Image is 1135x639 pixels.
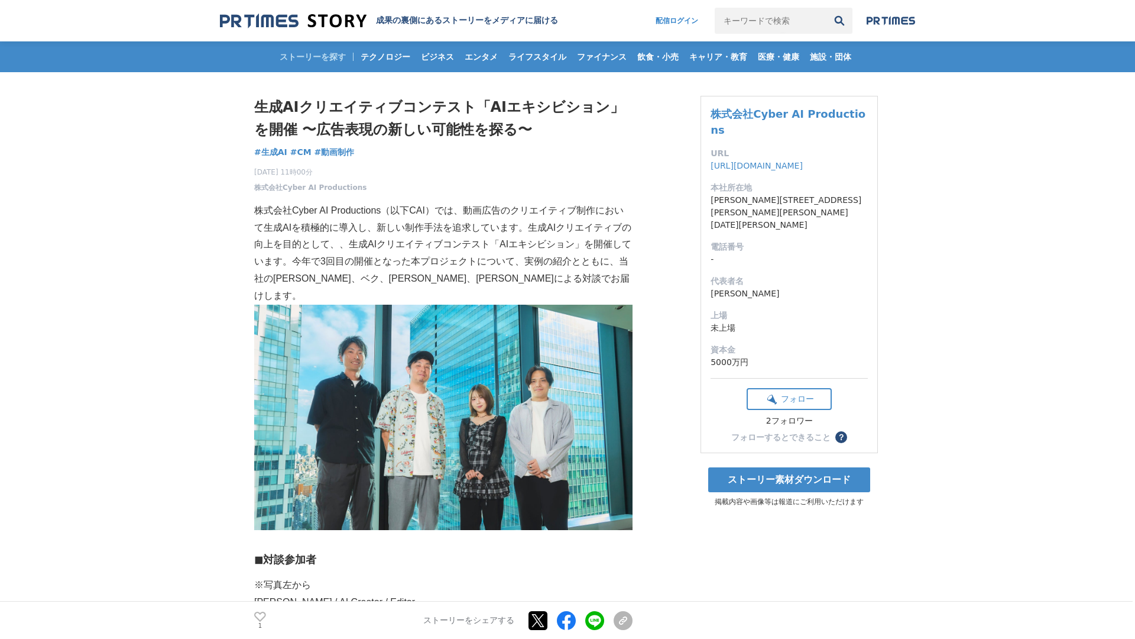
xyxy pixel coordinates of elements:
p: ※写真左から [254,577,633,594]
h2: 成果の裏側にあるストーリーをメディアに届ける [376,15,558,26]
dt: URL [711,147,868,160]
a: 配信ログイン [644,8,710,34]
dd: 未上場 [711,322,868,334]
span: #動画制作 [314,147,354,157]
span: [DATE] 11時00分 [254,167,367,177]
span: キャリア・教育 [685,51,752,62]
dt: 電話番号 [711,241,868,253]
span: ファイナンス [572,51,631,62]
img: thumbnail_a8bf7e80-871d-11f0-9b01-47743b3a16a4.jpg [254,305,633,531]
a: 成果の裏側にあるストーリーをメディアに届ける 成果の裏側にあるストーリーをメディアに届ける [220,13,558,29]
dd: - [711,253,868,266]
a: [URL][DOMAIN_NAME] [711,161,803,170]
span: 医療・健康 [753,51,804,62]
button: フォロー [747,388,832,410]
a: 施設・団体 [805,41,856,72]
a: 株式会社Cyber AI Productions [711,108,865,136]
span: 施設・団体 [805,51,856,62]
a: #生成AI [254,146,287,159]
p: 掲載内容や画像等は報道にご利用いただけます [701,497,878,507]
p: ストーリーをシェアする [423,615,514,626]
a: 医療・健康 [753,41,804,72]
a: #動画制作 [314,146,354,159]
span: ？ [837,433,845,441]
span: エンタメ [460,51,502,62]
a: 株式会社Cyber AI Productions [254,182,367,193]
span: #CM [290,147,312,157]
dt: 上場 [711,309,868,322]
dt: 本社所在地 [711,182,868,194]
a: ファイナンス [572,41,631,72]
dd: [PERSON_NAME] [711,288,868,300]
dd: 5000万円 [711,356,868,369]
span: #生成AI [254,147,287,157]
div: フォローするとできること [731,433,831,441]
img: 成果の裏側にあるストーリーをメディアに届ける [220,13,367,29]
a: ビジネス [416,41,459,72]
span: 飲食・小売 [633,51,683,62]
img: prtimes [867,16,915,25]
a: キャリア・教育 [685,41,752,72]
dd: [PERSON_NAME][STREET_ADDRESS][PERSON_NAME][PERSON_NAME][DATE][PERSON_NAME] [711,194,868,231]
span: テクノロジー [356,51,415,62]
a: 飲食・小売 [633,41,683,72]
a: ストーリー素材ダウンロード [708,467,870,492]
span: ライフスタイル [504,51,571,62]
div: 2フォロワー [747,416,832,427]
p: 1 [254,623,266,629]
a: ライフスタイル [504,41,571,72]
button: 検索 [826,8,852,34]
a: テクノロジー [356,41,415,72]
button: ？ [835,431,847,443]
h3: ◼︎対談参加者 [254,551,633,569]
dt: 代表者名 [711,275,868,288]
p: 株式会社Cyber AI Productions（以下CAI）では、動画広告のクリエイティブ制作において生成AIを積極的に導入し、新しい制作手法を追求しています。生成AIクリエイティブの向上を目... [254,202,633,305]
p: [PERSON_NAME] / AI Creator / Editor [254,594,633,611]
a: #CM [290,146,312,159]
h1: 生成AIクリエイティブコンテスト「AIエキシビション」を開催 〜広告表現の新しい可能性を探る〜 [254,96,633,141]
span: ビジネス [416,51,459,62]
input: キーワードで検索 [715,8,826,34]
dt: 資本金 [711,344,868,356]
a: エンタメ [460,41,502,72]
